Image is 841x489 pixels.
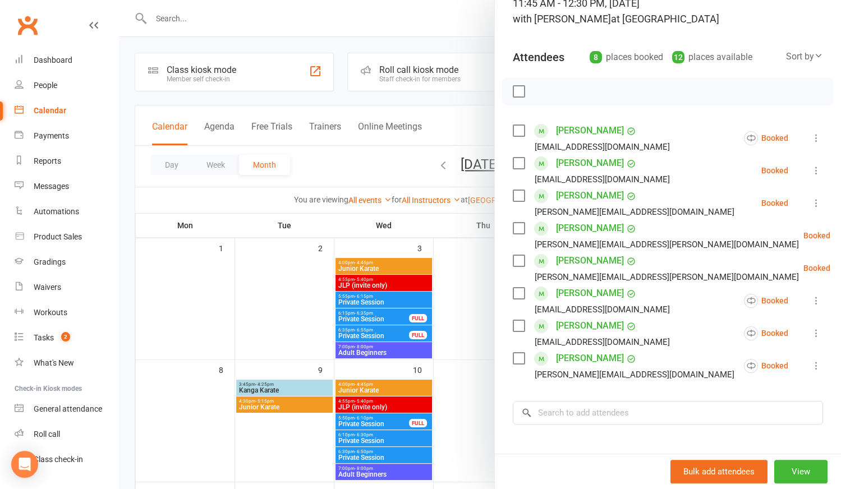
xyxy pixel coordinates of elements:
div: [PERSON_NAME][EMAIL_ADDRESS][DOMAIN_NAME] [535,205,734,219]
div: Automations [34,207,79,216]
a: [PERSON_NAME] [556,219,624,237]
a: Dashboard [15,48,118,73]
a: People [15,73,118,98]
a: Messages [15,174,118,199]
a: General attendance kiosk mode [15,396,118,422]
div: What's New [34,358,74,367]
div: Product Sales [34,232,82,241]
div: Attendees [513,49,564,65]
div: 8 [590,51,602,63]
div: Workouts [34,308,67,317]
span: 2 [61,332,70,342]
div: General attendance [34,404,102,413]
div: People [34,81,57,90]
a: [PERSON_NAME] [556,349,624,367]
div: [PERSON_NAME][EMAIL_ADDRESS][PERSON_NAME][DOMAIN_NAME] [535,237,799,252]
div: Class check-in [34,455,83,464]
div: Booked [761,167,788,174]
a: Product Sales [15,224,118,250]
div: Reports [34,156,61,165]
a: [PERSON_NAME] [556,317,624,335]
a: [PERSON_NAME] [556,252,624,270]
div: Gradings [34,257,66,266]
a: Automations [15,199,118,224]
div: Waivers [34,283,61,292]
a: [PERSON_NAME] [556,154,624,172]
a: [PERSON_NAME] [556,284,624,302]
div: Open Intercom Messenger [11,451,38,478]
a: Roll call [15,422,118,447]
div: Booked [744,294,788,308]
div: Payments [34,131,69,140]
a: Clubworx [13,11,42,39]
div: Dashboard [34,56,72,64]
button: Bulk add attendees [670,460,768,483]
div: Booked [803,232,830,239]
div: Booked [744,326,788,340]
div: Calendar [34,106,66,115]
div: [PERSON_NAME][EMAIL_ADDRESS][DOMAIN_NAME] [535,367,734,382]
a: Class kiosk mode [15,447,118,472]
a: [PERSON_NAME] [556,187,624,205]
a: Tasks 2 [15,325,118,350]
div: places available [672,49,752,65]
a: Waivers [15,275,118,300]
div: Sort by [786,49,823,64]
div: places booked [590,49,663,65]
div: [EMAIL_ADDRESS][DOMAIN_NAME] [535,172,670,187]
a: Workouts [15,300,118,325]
div: [EMAIL_ADDRESS][DOMAIN_NAME] [535,140,670,154]
div: [EMAIL_ADDRESS][DOMAIN_NAME] [535,302,670,317]
a: Payments [15,123,118,149]
div: Booked [803,264,830,272]
div: [EMAIL_ADDRESS][DOMAIN_NAME] [535,335,670,349]
a: What's New [15,350,118,376]
a: Reports [15,149,118,174]
a: Gradings [15,250,118,275]
div: Messages [34,182,69,191]
div: Roll call [34,430,60,439]
div: Tasks [34,333,54,342]
a: [PERSON_NAME] [556,122,624,140]
div: [PERSON_NAME][EMAIL_ADDRESS][PERSON_NAME][DOMAIN_NAME] [535,270,799,284]
input: Search to add attendees [513,401,823,425]
div: Booked [761,199,788,207]
span: with [PERSON_NAME] [513,13,611,25]
a: Calendar [15,98,118,123]
div: Booked [744,359,788,373]
span: at [GEOGRAPHIC_DATA] [611,13,719,25]
div: 12 [672,51,684,63]
div: Booked [744,131,788,145]
button: View [774,460,828,483]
